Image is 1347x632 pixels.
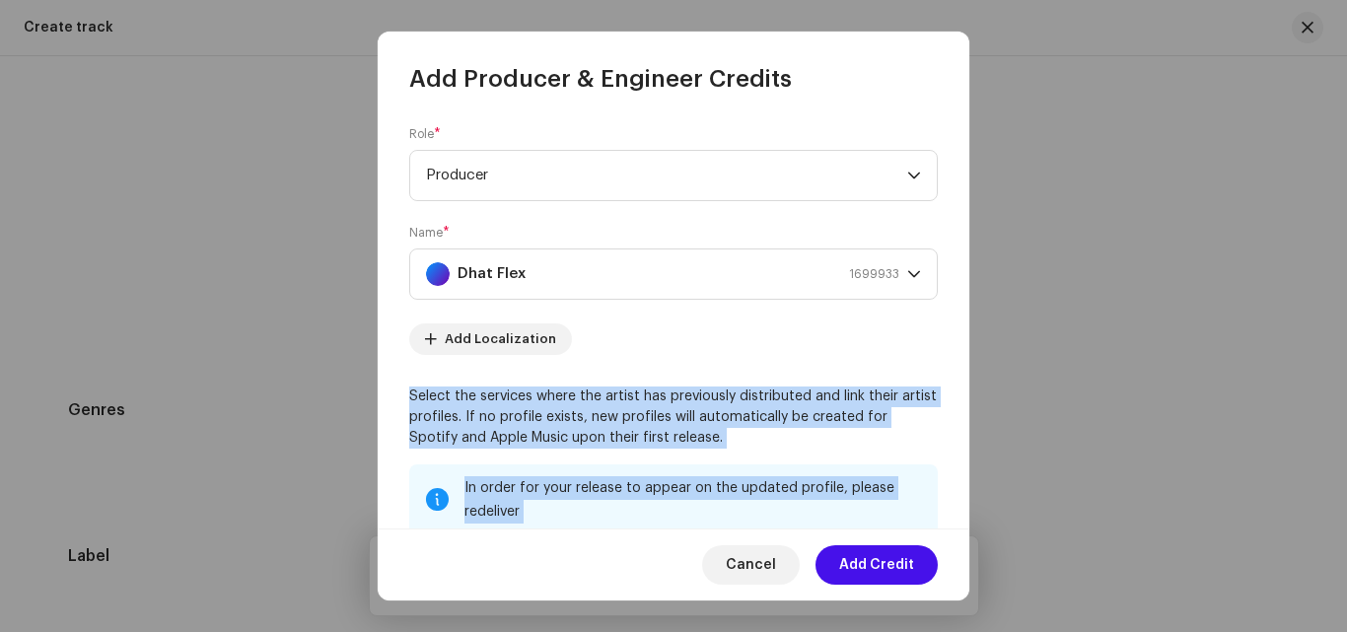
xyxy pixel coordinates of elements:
[409,126,441,142] label: Role
[426,151,907,200] span: Producer
[839,545,914,585] span: Add Credit
[849,249,899,299] span: 1699933
[458,249,526,299] strong: Dhat Flex
[409,386,938,449] p: Select the services where the artist has previously distributed and link their artist profiles. I...
[815,545,938,585] button: Add Credit
[409,63,792,95] span: Add Producer & Engineer Credits
[907,249,921,299] div: dropdown trigger
[409,323,572,355] button: Add Localization
[464,476,922,524] div: In order for your release to appear on the updated profile, please redeliver
[726,545,776,585] span: Cancel
[702,545,800,585] button: Cancel
[907,151,921,200] div: dropdown trigger
[445,319,556,359] span: Add Localization
[426,249,907,299] span: Dhat Flex
[409,225,450,241] label: Name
